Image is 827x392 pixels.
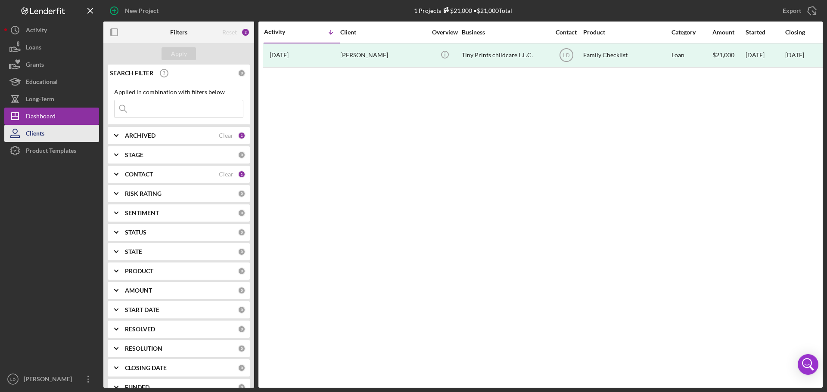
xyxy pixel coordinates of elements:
b: Filters [170,29,187,36]
div: 0 [238,345,246,352]
div: 0 [238,383,246,391]
div: 0 [238,267,246,275]
div: Clear [219,132,233,139]
div: Loan [672,44,712,67]
div: Clients [26,125,44,144]
div: Product Templates [26,142,76,161]
div: 0 [238,190,246,198]
b: STATUS [125,229,146,236]
div: 0 [238,364,246,372]
b: SEARCH FILTER [110,70,153,77]
b: ARCHIVED [125,132,155,139]
div: 1 [238,170,246,178]
button: Apply [162,47,196,60]
div: [PERSON_NAME] [22,370,78,390]
text: LD [563,52,570,59]
div: Dashboard [26,108,56,127]
div: Grants [26,56,44,75]
div: Contact [550,29,582,36]
div: 1 Projects • $21,000 Total [414,7,512,14]
div: [PERSON_NAME] [340,44,426,67]
div: 0 [238,69,246,77]
div: 0 [238,287,246,294]
div: 0 [238,306,246,314]
div: Overview [429,29,461,36]
button: LD[PERSON_NAME] [4,370,99,388]
div: 0 [238,228,246,236]
div: 0 [238,248,246,256]
button: Activity [4,22,99,39]
div: Apply [171,47,187,60]
div: Loans [26,39,41,58]
div: Applied in combination with filters below [114,89,243,96]
div: Open Intercom Messenger [798,354,818,375]
div: Educational [26,73,58,93]
button: Product Templates [4,142,99,159]
button: Grants [4,56,99,73]
div: Clear [219,171,233,178]
button: Clients [4,125,99,142]
b: RISK RATING [125,190,162,197]
div: Amount [712,29,745,36]
b: AMOUNT [125,287,152,294]
time: 2025-09-24 17:08 [270,52,289,59]
b: SENTIMENT [125,210,159,216]
div: 2 [241,28,250,37]
div: Business [462,29,548,36]
div: $21,000 [712,44,745,67]
b: CLOSING DATE [125,364,167,371]
div: New Project [125,2,159,19]
div: [DATE] [785,52,804,59]
div: Activity [264,28,302,35]
b: RESOLVED [125,326,155,333]
button: Dashboard [4,108,99,125]
div: 0 [238,209,246,217]
div: Family Checklist [583,44,669,67]
b: STAGE [125,151,143,158]
div: Reset [222,29,237,36]
button: Export [774,2,823,19]
b: START DATE [125,306,159,313]
div: Export [783,2,801,19]
div: Started [746,29,784,36]
b: STATE [125,248,142,255]
div: Tiny Prints childcare L.L.C. [462,44,548,67]
div: 0 [238,151,246,159]
button: New Project [103,2,167,19]
button: Loans [4,39,99,56]
div: 0 [238,325,246,333]
b: FUNDED [125,384,149,391]
b: CONTACT [125,171,153,178]
button: Educational [4,73,99,90]
div: 1 [238,132,246,139]
b: PRODUCT [125,268,153,275]
div: Product [583,29,669,36]
text: LD [10,377,16,382]
div: Activity [26,22,47,41]
b: RESOLUTION [125,345,162,352]
div: Category [672,29,712,36]
div: Long-Term [26,90,54,110]
div: [DATE] [746,44,784,67]
div: Client [340,29,426,36]
div: $21,000 [441,7,472,14]
button: Long-Term [4,90,99,108]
